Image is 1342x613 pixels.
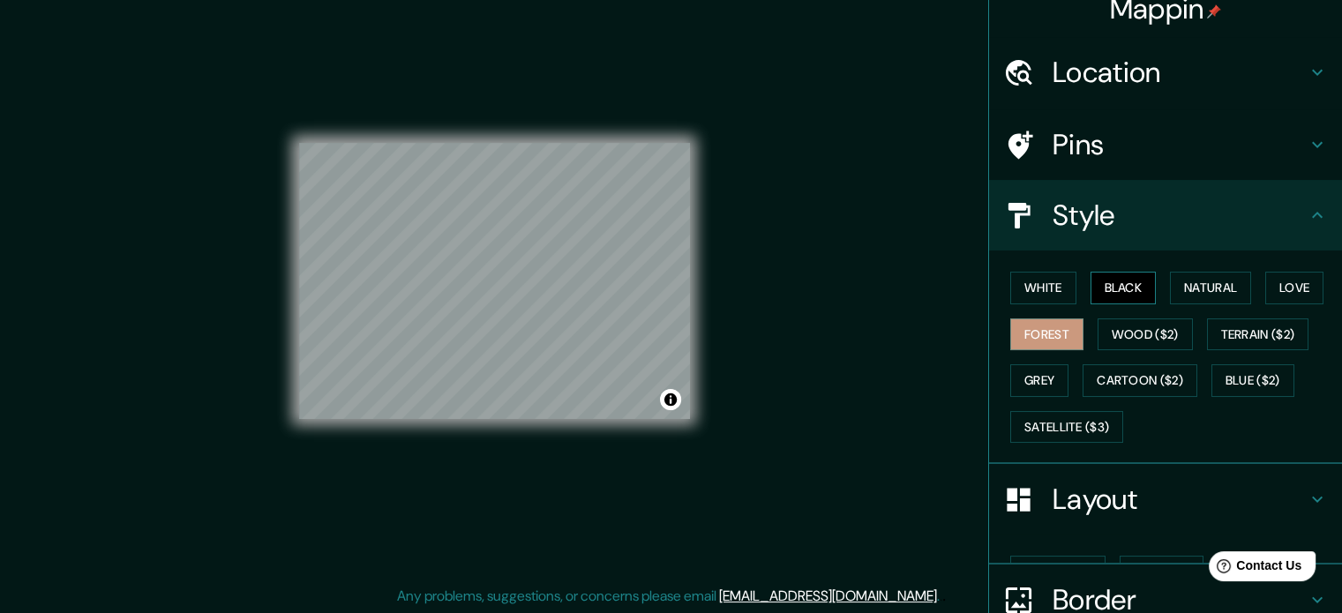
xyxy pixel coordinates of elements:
[1185,544,1323,594] iframe: Help widget launcher
[1053,127,1307,162] h4: Pins
[1120,556,1203,588] button: Portrait
[940,586,942,607] div: .
[660,389,681,410] button: Toggle attribution
[989,109,1342,180] div: Pins
[1207,318,1309,351] button: Terrain ($2)
[1083,364,1197,397] button: Cartoon ($2)
[719,587,937,605] a: [EMAIL_ADDRESS][DOMAIN_NAME]
[1010,556,1106,588] button: Landscape
[942,586,946,607] div: .
[1010,318,1083,351] button: Forest
[1053,55,1307,90] h4: Location
[1091,272,1157,304] button: Black
[1010,272,1076,304] button: White
[1010,364,1068,397] button: Grey
[1211,364,1294,397] button: Blue ($2)
[1053,198,1307,233] h4: Style
[1170,272,1251,304] button: Natural
[989,464,1342,535] div: Layout
[1053,482,1307,517] h4: Layout
[989,180,1342,250] div: Style
[299,143,690,419] canvas: Map
[1265,272,1323,304] button: Love
[1098,318,1193,351] button: Wood ($2)
[989,37,1342,108] div: Location
[397,586,940,607] p: Any problems, suggestions, or concerns please email .
[1010,411,1123,444] button: Satellite ($3)
[1207,4,1221,19] img: pin-icon.png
